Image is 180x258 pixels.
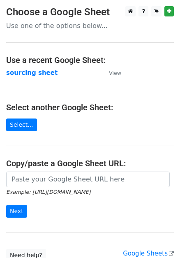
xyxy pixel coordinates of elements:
small: View [109,70,121,76]
h4: Use a recent Google Sheet: [6,55,174,65]
h4: Copy/paste a Google Sheet URL: [6,158,174,168]
a: Select... [6,119,37,131]
a: sourcing sheet [6,69,58,77]
small: Example: [URL][DOMAIN_NAME] [6,189,90,195]
p: Use one of the options below... [6,21,174,30]
a: Google Sheets [123,250,174,257]
input: Paste your Google Sheet URL here [6,172,170,187]
h3: Choose a Google Sheet [6,6,174,18]
input: Next [6,205,27,218]
h4: Select another Google Sheet: [6,102,174,112]
a: View [101,69,121,77]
